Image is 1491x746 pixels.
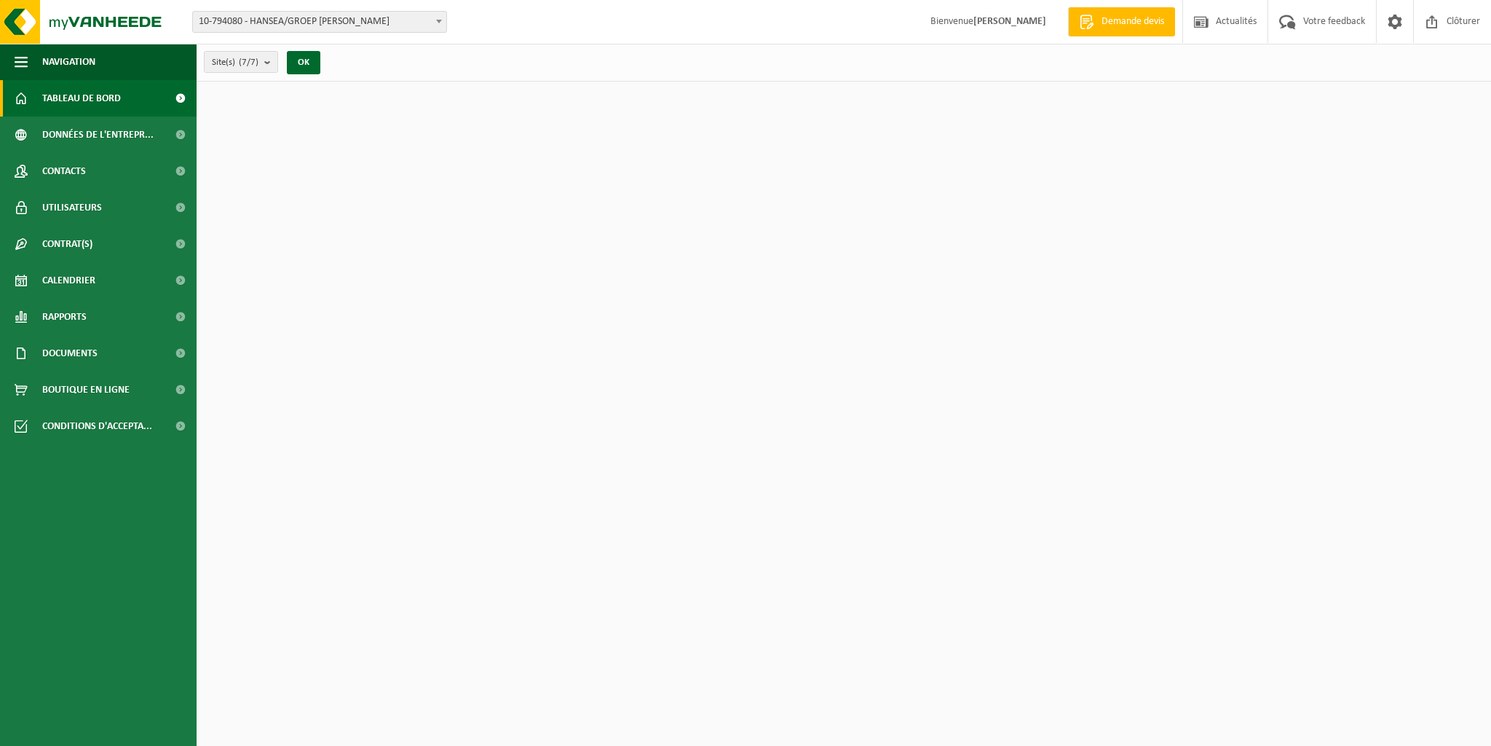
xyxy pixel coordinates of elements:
[973,16,1046,27] strong: [PERSON_NAME]
[1098,15,1168,29] span: Demande devis
[212,52,258,74] span: Site(s)
[239,58,258,67] count: (7/7)
[42,262,95,299] span: Calendrier
[42,189,102,226] span: Utilisateurs
[42,44,95,80] span: Navigation
[42,335,98,372] span: Documents
[193,12,446,32] span: 10-794080 - HANSEA/GROEP GEORGES-GEENENS-DE VOS
[287,51,320,74] button: OK
[42,153,86,189] span: Contacts
[42,372,130,408] span: Boutique en ligne
[42,80,121,117] span: Tableau de bord
[42,299,87,335] span: Rapports
[42,408,152,444] span: Conditions d'accepta...
[1068,7,1175,36] a: Demande devis
[42,226,92,262] span: Contrat(s)
[42,117,154,153] span: Données de l'entrepr...
[204,51,278,73] button: Site(s)(7/7)
[192,11,447,33] span: 10-794080 - HANSEA/GROEP GEORGES-GEENENS-DE VOS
